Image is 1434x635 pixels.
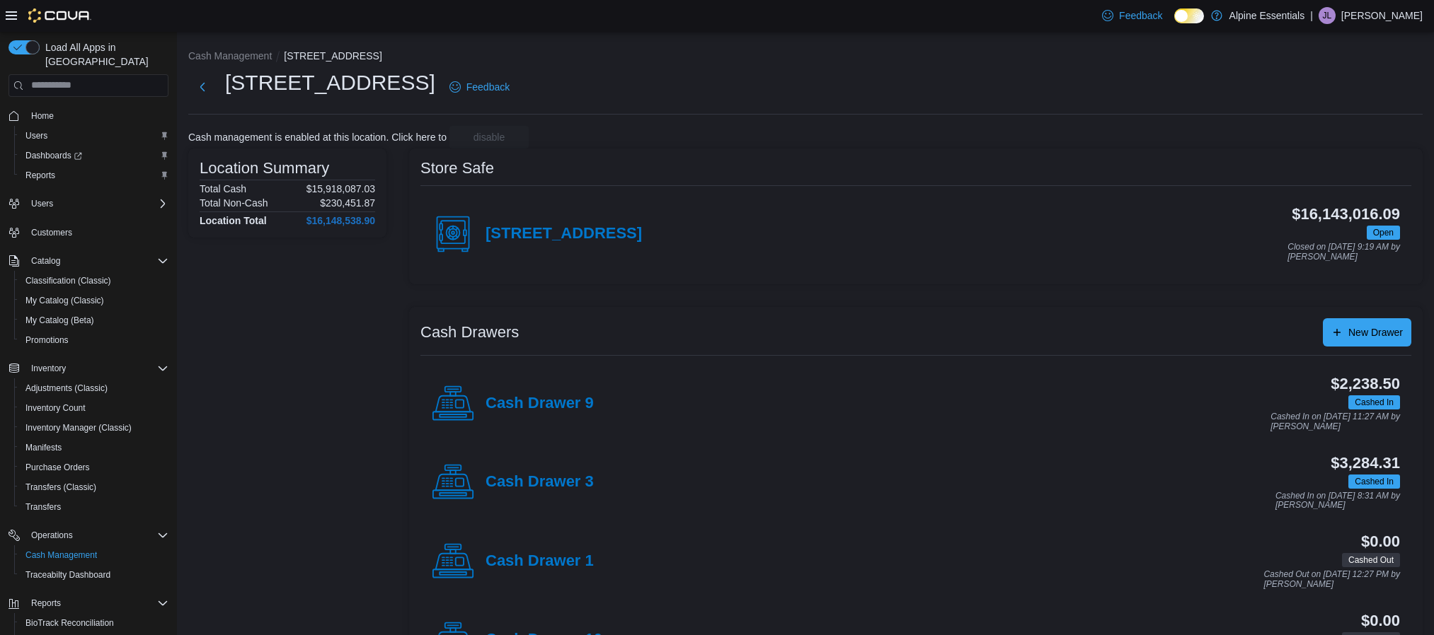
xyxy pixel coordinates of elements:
a: Feedback [444,73,515,101]
a: Home [25,107,59,124]
button: Reports [14,165,174,185]
span: Dashboards [25,150,82,161]
span: My Catalog (Classic) [20,292,168,309]
span: Cashed Out [1348,554,1394,566]
p: Cashed In on [DATE] 8:31 AM by [PERSON_NAME] [1275,491,1400,511]
span: Catalog [31,255,60,267]
button: BioTrack Reconciliation [14,613,174,633]
a: Manifests [20,439,67,456]
a: Adjustments (Classic) [20,380,113,397]
span: Inventory Manager (Classic) [25,422,132,433]
button: Users [3,194,174,214]
span: Transfers (Classic) [20,479,168,496]
button: Users [14,126,174,146]
span: Open [1373,226,1394,239]
p: [PERSON_NAME] [1341,7,1423,24]
span: Users [25,195,168,212]
span: Feedback [1119,8,1162,23]
button: Transfers (Classic) [14,477,174,497]
button: Operations [25,527,79,544]
span: Users [31,198,53,209]
span: Reports [25,170,55,181]
span: Dark Mode [1174,23,1175,24]
button: Cash Management [188,50,272,62]
button: Operations [3,525,174,545]
div: Jaz Lorentzen [1319,7,1336,24]
h3: $2,238.50 [1331,375,1400,392]
h6: Total Cash [200,183,246,194]
a: Traceabilty Dashboard [20,566,116,583]
button: Inventory [3,359,174,378]
span: Reports [31,598,61,609]
span: Inventory Manager (Classic) [20,419,168,436]
span: Reports [20,167,168,184]
input: Dark Mode [1174,8,1204,23]
span: JL [1323,7,1332,24]
h3: Location Summary [200,160,329,177]
a: Reports [20,167,61,184]
a: Inventory Count [20,400,91,416]
button: Home [3,105,174,126]
span: Cashed In [1348,395,1400,409]
span: New Drawer [1348,325,1403,339]
span: Cashed Out [1342,553,1400,567]
h4: Cash Drawer 1 [486,552,594,571]
span: Operations [25,527,168,544]
h3: $16,143,016.09 [1292,206,1400,223]
span: Traceabilty Dashboard [20,566,168,583]
h4: [STREET_ADDRESS] [486,225,642,243]
p: Cashed In on [DATE] 11:27 AM by [PERSON_NAME] [1270,412,1400,431]
p: Alpine Essentials [1229,7,1305,24]
span: Cashed In [1348,474,1400,489]
button: Inventory Count [14,398,174,418]
span: Feedback [466,80,510,94]
a: Users [20,127,53,144]
span: Open [1367,226,1400,240]
span: Purchase Orders [25,462,90,473]
h3: $3,284.31 [1331,455,1400,472]
h3: Store Safe [420,160,494,177]
span: Cash Management [20,547,168,564]
nav: An example of EuiBreadcrumbs [188,49,1423,66]
button: disable [449,126,529,148]
span: Traceabilty Dashboard [25,569,110,581]
button: New Drawer [1323,318,1411,346]
button: Classification (Classic) [14,271,174,291]
h1: [STREET_ADDRESS] [225,69,435,97]
p: | [1310,7,1313,24]
button: Customers [3,222,174,243]
h6: Total Non-Cash [200,197,268,209]
span: Inventory Count [20,400,168,416]
button: Users [25,195,59,212]
button: [STREET_ADDRESS] [284,50,382,62]
a: BioTrack Reconciliation [20,614,120,631]
span: Classification (Classic) [20,272,168,289]
button: Cash Management [14,545,174,565]
span: Adjustments (Classic) [25,383,108,394]
span: Manifests [25,442,62,453]
button: Inventory Manager (Classic) [14,418,174,438]
button: Traceabilty Dashboard [14,565,174,585]
button: My Catalog (Beta) [14,310,174,330]
h3: Cash Drawers [420,324,519,341]
span: BioTrack Reconciliation [20,614,168,631]
span: Reports [25,595,168,612]
button: Reports [3,593,174,613]
h3: $0.00 [1361,533,1400,550]
span: Dashboards [20,147,168,164]
button: Manifests [14,438,174,458]
span: Adjustments (Classic) [20,380,168,397]
span: Inventory Count [25,402,86,414]
span: Catalog [25,252,168,269]
button: Promotions [14,330,174,350]
span: Cashed In [1355,396,1394,409]
span: Manifests [20,439,168,456]
a: Cash Management [20,547,103,564]
a: Customers [25,224,78,241]
a: Dashboards [20,147,88,164]
span: Promotions [25,334,69,346]
a: My Catalog (Beta) [20,312,100,329]
span: Customers [25,223,168,241]
a: Inventory Manager (Classic) [20,419,137,436]
a: Transfers [20,499,67,515]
